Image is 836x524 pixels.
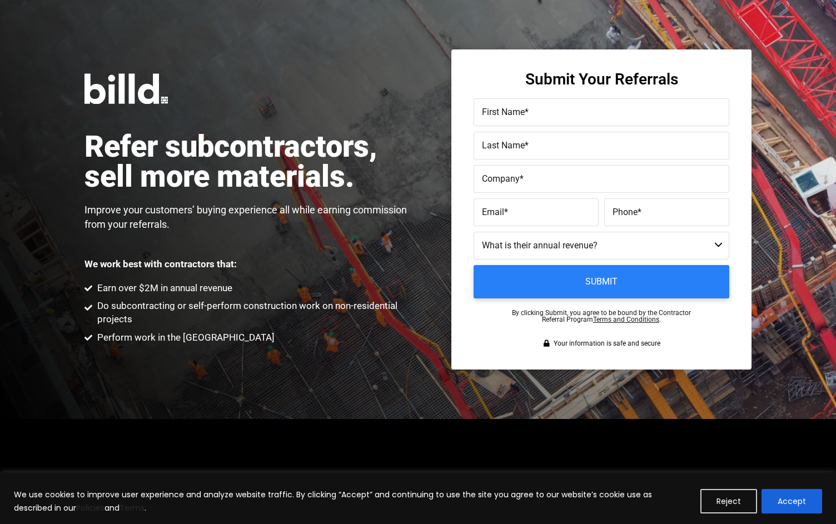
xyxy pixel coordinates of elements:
h3: Submit Your Referrals [525,72,678,87]
h1: Refer subcontractors, sell more materials. [84,132,418,192]
button: Accept [762,489,822,513]
p: By clicking Submit, you agree to be bound by the Contractor Referral Program . [512,310,691,323]
button: Reject [700,489,757,513]
a: Terms and Conditions [593,316,659,323]
span: Last Name [482,140,525,151]
span: Phone [613,207,638,217]
span: Email [482,207,504,217]
span: Earn over $2M in annual revenue [94,282,232,295]
p: We work best with contractors that: [84,259,237,269]
span: Your information is safe and secure [551,340,660,347]
input: Submit [474,265,729,298]
span: First Name [482,107,525,117]
span: Do subcontracting or self-perform construction work on non-residential projects [94,300,419,326]
p: We use cookies to improve user experience and analyze website traffic. By clicking “Accept” and c... [14,488,692,515]
span: Company [482,173,520,184]
a: Policies [76,502,104,513]
span: Perform work in the [GEOGRAPHIC_DATA] [94,331,275,345]
p: Improve your customers’ buying experience all while earning commission from your referrals. [84,203,418,232]
a: Terms [120,502,145,513]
